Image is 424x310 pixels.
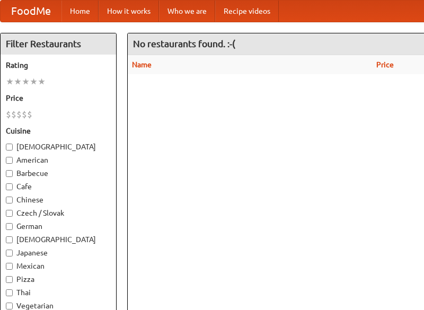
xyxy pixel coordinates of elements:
a: How it works [99,1,159,22]
ng-pluralize: No restaurants found. :-( [133,39,235,49]
label: American [6,155,111,165]
label: [DEMOGRAPHIC_DATA] [6,234,111,245]
label: Thai [6,287,111,298]
input: Vegetarian [6,303,13,309]
a: Name [132,60,152,69]
a: Home [61,1,99,22]
input: Pizza [6,276,13,283]
label: Pizza [6,274,111,285]
label: [DEMOGRAPHIC_DATA] [6,141,111,152]
a: Who we are [159,1,215,22]
label: Cafe [6,181,111,192]
a: Price [376,60,394,69]
label: Japanese [6,247,111,258]
input: Japanese [6,250,13,256]
input: Barbecue [6,170,13,177]
li: ★ [22,76,30,87]
input: Thai [6,289,13,296]
li: ★ [38,76,46,87]
label: Barbecue [6,168,111,179]
a: FoodMe [1,1,61,22]
li: ★ [30,76,38,87]
h5: Price [6,93,111,103]
h4: Filter Restaurants [1,33,116,55]
h5: Rating [6,60,111,70]
h5: Cuisine [6,126,111,136]
input: [DEMOGRAPHIC_DATA] [6,236,13,243]
input: Czech / Slovak [6,210,13,217]
input: German [6,223,13,230]
li: $ [16,109,22,120]
li: $ [6,109,11,120]
li: $ [22,109,27,120]
li: ★ [6,76,14,87]
input: Chinese [6,197,13,203]
li: $ [11,109,16,120]
input: [DEMOGRAPHIC_DATA] [6,144,13,150]
li: ★ [14,76,22,87]
label: Czech / Slovak [6,208,111,218]
a: Recipe videos [215,1,279,22]
input: Mexican [6,263,13,270]
label: Mexican [6,261,111,271]
li: $ [27,109,32,120]
label: Chinese [6,194,111,205]
input: Cafe [6,183,13,190]
label: German [6,221,111,232]
input: American [6,157,13,164]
